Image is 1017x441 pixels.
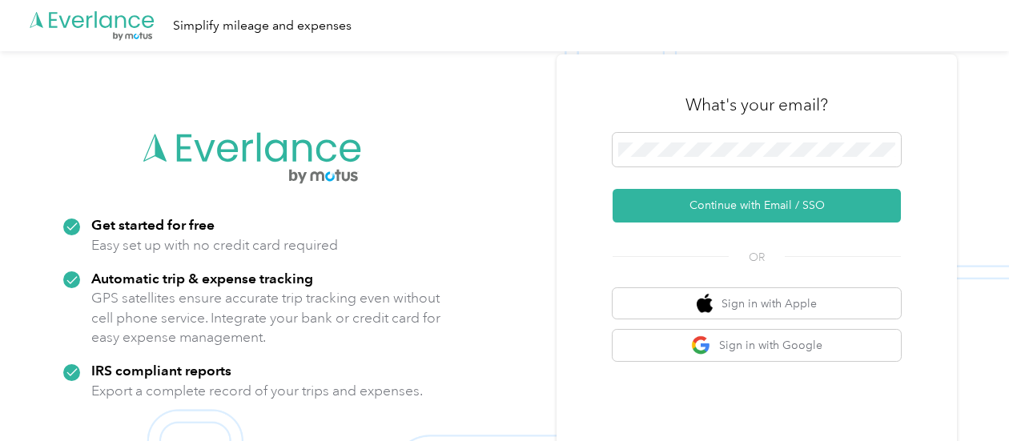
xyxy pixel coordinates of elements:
img: google logo [691,335,711,355]
button: google logoSign in with Google [613,330,901,361]
strong: IRS compliant reports [91,362,231,379]
span: OR [729,249,785,266]
p: Easy set up with no credit card required [91,235,338,255]
strong: Automatic trip & expense tracking [91,270,313,287]
div: Simplify mileage and expenses [173,16,352,36]
button: apple logoSign in with Apple [613,288,901,319]
img: apple logo [697,294,713,314]
button: Continue with Email / SSO [613,189,901,223]
p: Export a complete record of your trips and expenses. [91,381,423,401]
strong: Get started for free [91,216,215,233]
p: GPS satellites ensure accurate trip tracking even without cell phone service. Integrate your bank... [91,288,441,347]
h3: What's your email? [685,94,828,116]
